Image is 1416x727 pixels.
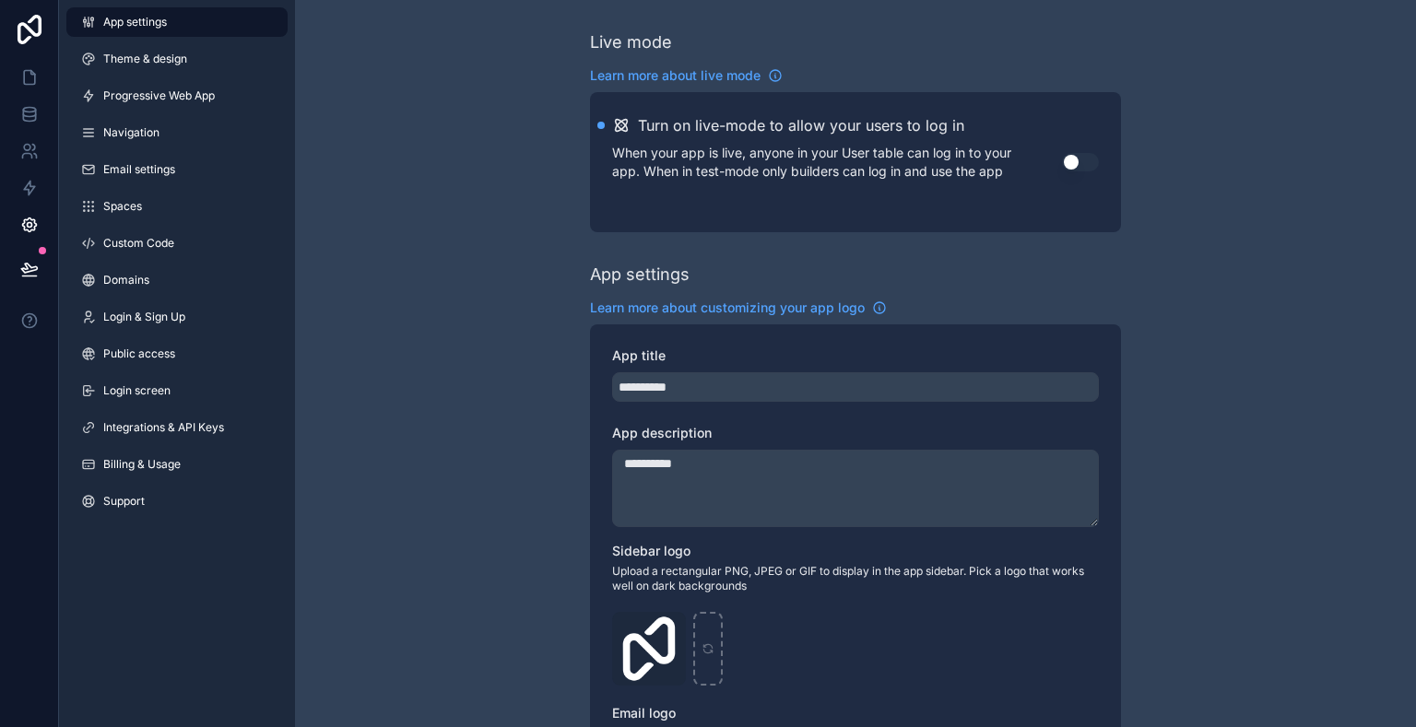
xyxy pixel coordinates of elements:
[66,413,288,442] a: Integrations & API Keys
[66,487,288,516] a: Support
[612,347,666,363] span: App title
[103,162,175,177] span: Email settings
[66,81,288,111] a: Progressive Web App
[66,118,288,147] a: Navigation
[103,236,174,251] span: Custom Code
[103,310,185,324] span: Login & Sign Up
[103,420,224,435] span: Integrations & API Keys
[590,299,865,317] span: Learn more about customizing your app logo
[612,564,1099,593] span: Upload a rectangular PNG, JPEG or GIF to display in the app sidebar. Pick a logo that works well ...
[103,125,159,140] span: Navigation
[66,155,288,184] a: Email settings
[590,299,887,317] a: Learn more about customizing your app logo
[103,494,145,509] span: Support
[590,262,690,287] div: App settings
[103,15,167,29] span: App settings
[612,705,676,721] span: Email logo
[66,229,288,258] a: Custom Code
[590,29,672,55] div: Live mode
[612,144,1062,181] p: When your app is live, anyone in your User table can log in to your app. When in test-mode only b...
[66,376,288,405] a: Login screen
[612,425,712,440] span: App description
[103,199,142,214] span: Spaces
[103,457,181,472] span: Billing & Usage
[638,114,964,136] h2: Turn on live-mode to allow your users to log in
[66,450,288,479] a: Billing & Usage
[66,7,288,37] a: App settings
[590,66,761,85] span: Learn more about live mode
[66,265,288,295] a: Domains
[66,302,288,332] a: Login & Sign Up
[66,339,288,369] a: Public access
[103,346,175,361] span: Public access
[66,44,288,74] a: Theme & design
[103,52,187,66] span: Theme & design
[103,273,149,287] span: Domains
[66,192,288,221] a: Spaces
[103,88,215,103] span: Progressive Web App
[103,383,171,398] span: Login screen
[612,543,690,558] span: Sidebar logo
[590,66,783,85] a: Learn more about live mode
